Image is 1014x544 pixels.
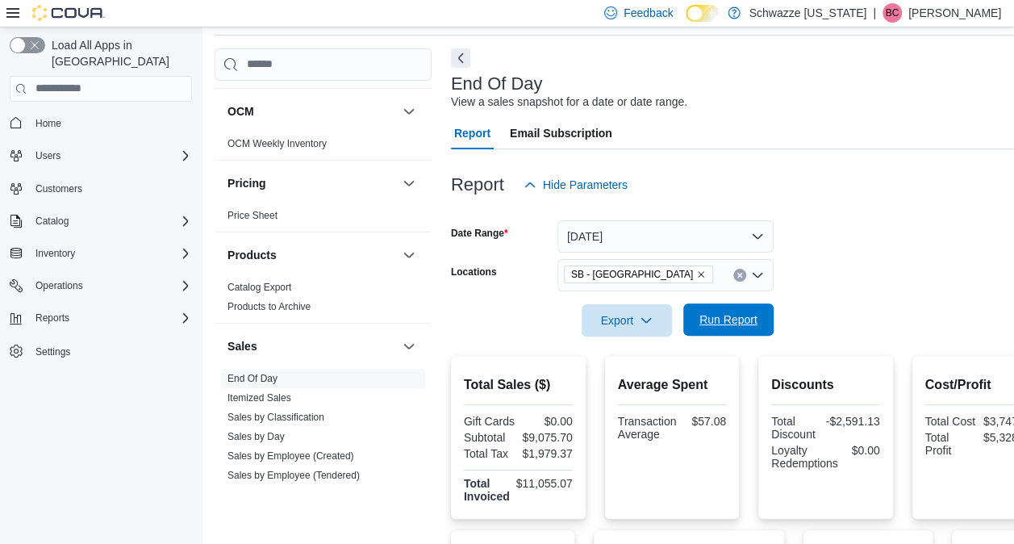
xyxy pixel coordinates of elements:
a: OCM Weekly Inventory [227,138,327,149]
a: Settings [29,342,77,362]
span: Export [591,304,662,337]
a: Customers [29,179,89,199]
div: Loyalty Redemptions [771,444,838,470]
button: OCM [227,103,396,119]
span: Hide Parameters [543,177,628,193]
label: Locations [451,266,497,278]
span: Sales by Employee (Tendered) [227,469,360,482]
span: SB - [GEOGRAPHIC_DATA] [571,266,693,282]
span: Home [35,117,61,130]
button: Catalog [3,210,198,232]
span: Settings [35,345,70,358]
span: Reports [29,308,192,328]
h3: OCM [227,103,254,119]
h3: End Of Day [451,74,543,94]
div: $0.00 [521,415,572,428]
a: Sales by Day [227,431,285,442]
div: $11,055.07 [516,477,573,490]
button: Open list of options [751,269,764,282]
button: Settings [3,339,198,362]
button: Remove SB - Glendale from selection in this group [696,270,706,279]
label: Date Range [451,227,508,240]
span: Inventory [35,247,75,260]
span: OCM Weekly Inventory [227,137,327,150]
div: Products [215,278,432,323]
button: Products [227,247,396,263]
h2: Average Spent [618,375,726,395]
button: Customers [3,177,198,200]
button: Operations [3,274,198,297]
nav: Complex example [10,105,192,405]
button: Users [29,146,67,165]
span: Load All Apps in [GEOGRAPHIC_DATA] [45,37,192,69]
span: Customers [29,178,192,199]
span: Home [29,113,192,133]
p: | [873,3,876,23]
button: Hide Parameters [517,169,634,201]
span: Users [35,149,61,162]
h3: Report [451,175,504,195]
input: Dark Mode [686,5,720,22]
button: Reports [29,308,76,328]
div: $57.08 [682,415,726,428]
a: Sales by Employee (Created) [227,450,354,462]
span: Run Report [699,312,757,328]
strong: Total Invoiced [464,477,510,503]
a: Products to Archive [227,301,311,312]
span: Sales by Classification [227,411,324,424]
div: Total Cost [925,415,976,428]
p: [PERSON_NAME] [908,3,1001,23]
span: Feedback [624,5,673,21]
span: Inventory [29,244,192,263]
button: OCM [399,102,419,121]
button: Operations [29,276,90,295]
button: Pricing [227,175,396,191]
span: Catalog [35,215,69,228]
span: Operations [35,279,83,292]
span: End Of Day [227,372,277,385]
span: Catalog [29,211,192,231]
div: $0.00 [845,444,880,457]
button: Inventory [3,242,198,265]
span: Products to Archive [227,300,311,313]
a: Sales by Classification [227,412,324,423]
span: Sales by Employee (Created) [227,450,354,462]
div: Total Discount [771,415,819,441]
button: Clear input [733,269,746,282]
div: Gift Cards [464,415,515,428]
h3: Products [227,247,277,263]
button: Home [3,111,198,135]
button: [DATE] [557,220,774,253]
span: Price Sheet [227,209,277,222]
button: Pricing [399,174,419,193]
button: Sales [227,338,396,354]
div: Total Profit [925,431,976,457]
button: Reports [3,307,198,329]
button: Inventory [29,244,81,263]
h2: Total Sales ($) [464,375,573,395]
div: OCM [215,134,432,160]
span: Customers [35,182,82,195]
button: Products [399,245,419,265]
h3: Pricing [227,175,265,191]
h2: Discounts [771,375,879,395]
a: Sales by Employee (Tendered) [227,470,360,481]
span: Dark Mode [686,22,686,23]
span: Reports [35,312,69,324]
p: Schwazze [US_STATE] [749,3,866,23]
a: Catalog Export [227,282,291,293]
span: Itemized Sales [227,391,291,404]
div: Subtotal [464,431,515,444]
button: Run Report [683,303,774,336]
a: Itemized Sales [227,392,291,404]
a: Price Sheet [227,210,277,221]
span: Sales by Day [227,430,285,443]
span: SB - Glendale [564,266,713,283]
h3: Sales [227,338,257,354]
button: Sales [399,337,419,356]
div: Total Tax [464,447,515,460]
span: Settings [29,341,192,361]
button: Next [451,48,470,68]
div: Transaction Average [618,415,677,441]
img: Cova [32,5,105,21]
